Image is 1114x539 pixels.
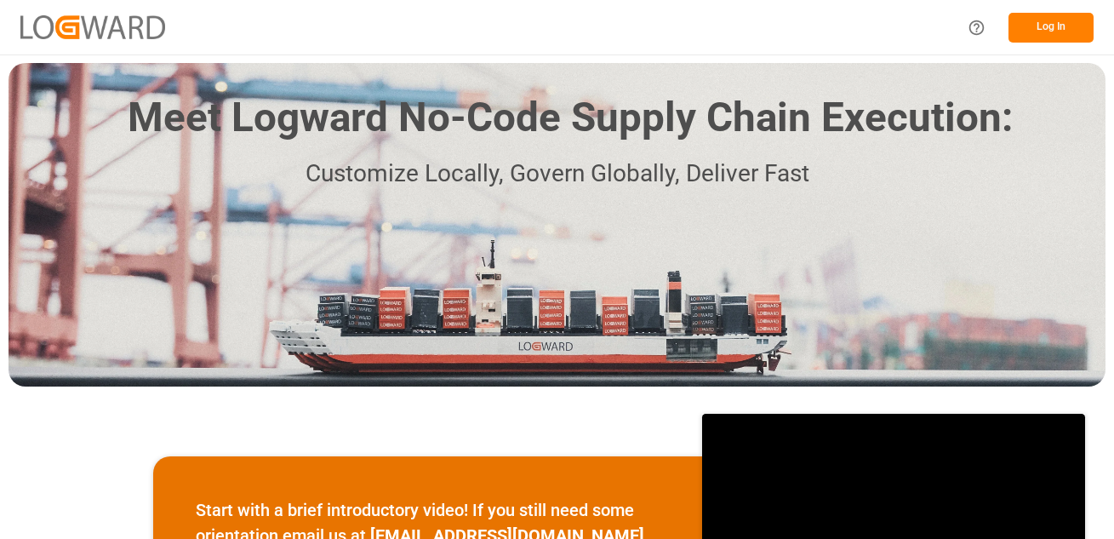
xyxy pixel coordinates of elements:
button: Help Center [957,9,996,47]
button: Log In [1008,13,1094,43]
img: Logward_new_orange.png [20,15,165,38]
p: Customize Locally, Govern Globally, Deliver Fast [102,155,1013,193]
h1: Meet Logward No-Code Supply Chain Execution: [128,88,1013,148]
